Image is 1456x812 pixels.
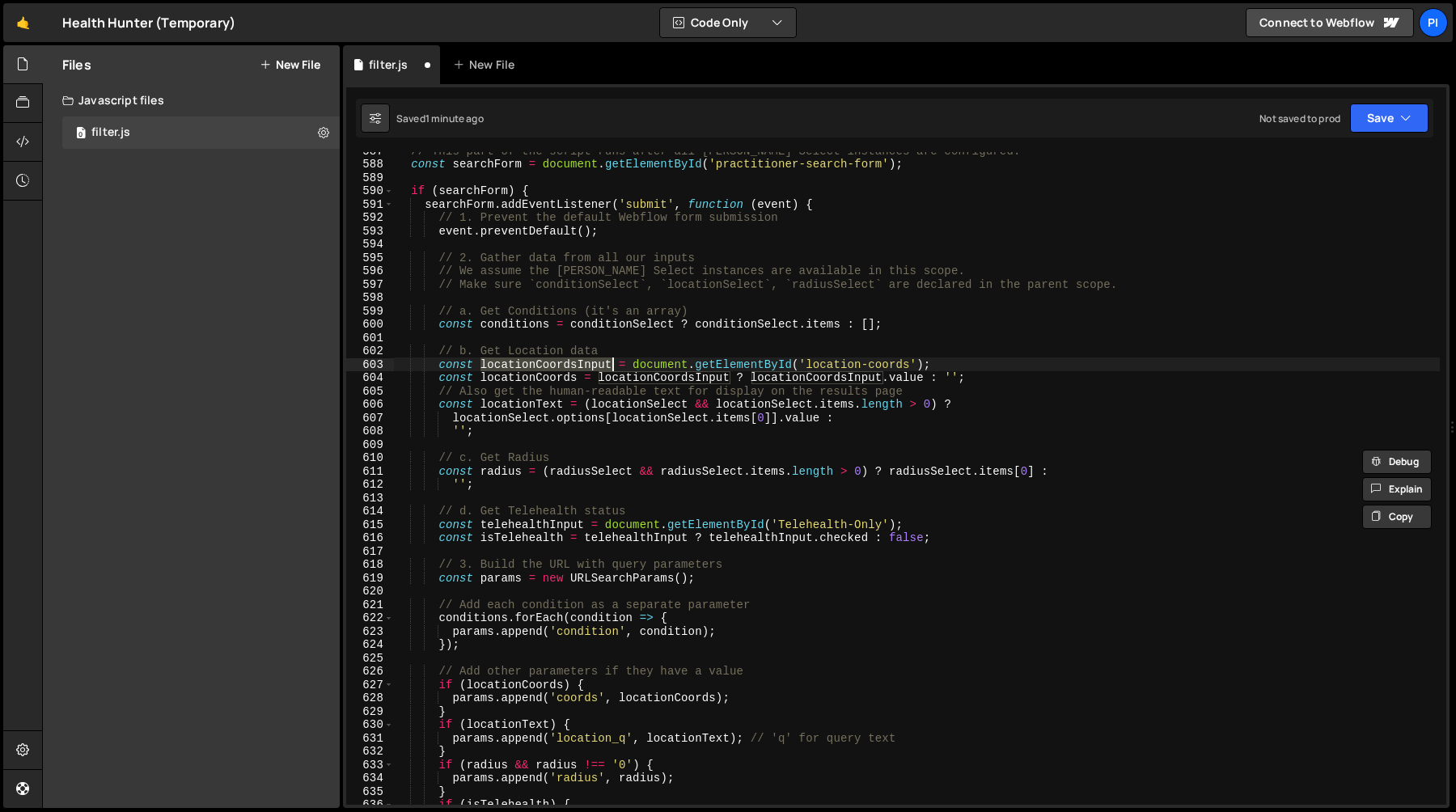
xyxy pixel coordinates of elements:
[346,585,394,598] div: 620
[62,116,340,149] div: 16494/44708.js
[346,691,394,705] div: 628
[43,84,340,116] div: Javascript files
[346,798,394,812] div: 636
[3,3,43,42] a: 🤙
[346,718,394,732] div: 630
[346,305,394,319] div: 599
[346,171,394,185] div: 589
[346,451,394,465] div: 610
[660,8,796,37] button: Code Only
[346,572,394,586] div: 619
[346,225,394,239] div: 593
[346,332,394,345] div: 601
[346,198,394,212] div: 591
[1259,112,1340,125] div: Not saved to prod
[76,128,86,141] span: 0
[346,465,394,479] div: 611
[346,492,394,505] div: 613
[346,665,394,679] div: 626
[62,56,91,74] h2: Files
[346,558,394,572] div: 618
[346,438,394,452] div: 609
[346,705,394,719] div: 629
[346,759,394,772] div: 633
[346,318,394,332] div: 600
[369,57,408,73] div: filter.js
[1350,104,1428,133] button: Save
[1419,8,1448,37] a: Pi
[346,371,394,385] div: 604
[346,745,394,759] div: 632
[346,772,394,785] div: 634
[453,57,521,73] div: New File
[346,358,394,372] div: 603
[346,412,394,425] div: 607
[1362,450,1432,474] button: Debug
[346,545,394,559] div: 617
[346,398,394,412] div: 606
[346,785,394,799] div: 635
[346,625,394,639] div: 623
[346,531,394,545] div: 616
[346,252,394,265] div: 595
[346,732,394,746] div: 631
[346,505,394,518] div: 614
[346,478,394,492] div: 612
[346,638,394,652] div: 624
[346,158,394,171] div: 588
[346,278,394,292] div: 597
[91,125,130,140] div: filter.js
[396,112,484,125] div: Saved
[346,598,394,612] div: 621
[425,112,484,125] div: 1 minute ago
[346,264,394,278] div: 596
[260,58,320,71] button: New File
[346,345,394,358] div: 602
[346,611,394,625] div: 622
[346,652,394,666] div: 625
[346,291,394,305] div: 598
[346,679,394,692] div: 627
[1362,477,1432,501] button: Explain
[346,211,394,225] div: 592
[346,184,394,198] div: 590
[346,385,394,399] div: 605
[1362,505,1432,529] button: Copy
[346,518,394,532] div: 615
[1246,8,1414,37] a: Connect to Webflow
[62,13,235,32] div: Health Hunter (Temporary)
[346,425,394,438] div: 608
[346,238,394,252] div: 594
